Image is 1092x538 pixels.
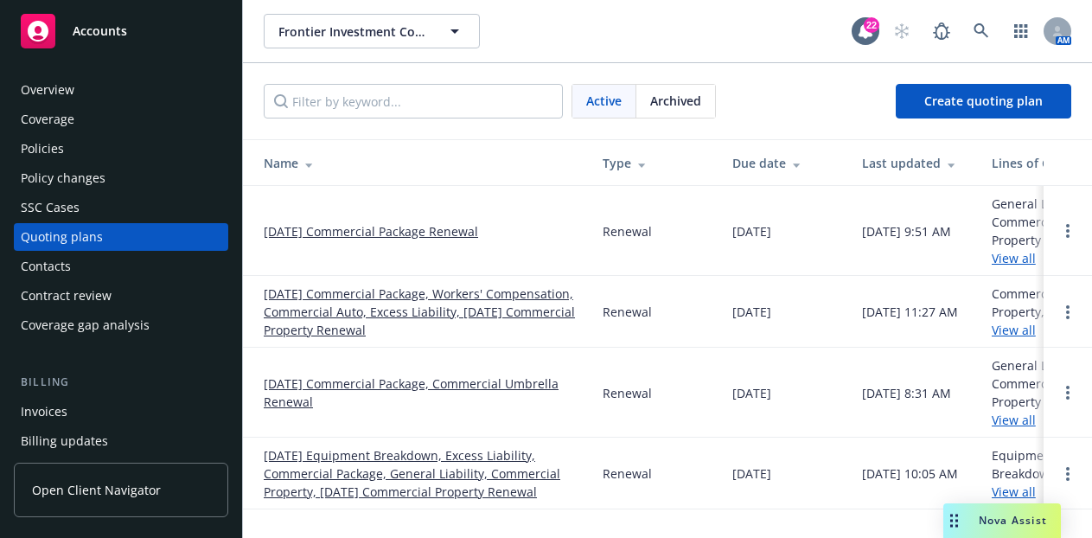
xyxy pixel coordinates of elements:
a: Start snowing [884,14,919,48]
a: SSC Cases [14,194,228,221]
a: [DATE] Equipment Breakdown, Excess Liability, Commercial Package, General Liability, Commercial P... [264,446,575,501]
div: [DATE] [732,222,771,240]
div: 22 [864,17,879,33]
div: [DATE] 8:31 AM [862,384,951,402]
button: Frontier Investment Corporation [264,14,480,48]
div: Quoting plans [21,223,103,251]
div: [DATE] 10:05 AM [862,464,958,483]
div: Renewal [603,222,652,240]
a: Invoices [14,398,228,426]
div: [DATE] 11:27 AM [862,303,958,321]
div: [DATE] [732,384,771,402]
span: Nova Assist [979,513,1047,528]
a: Overview [14,76,228,104]
div: SSC Cases [21,194,80,221]
div: Coverage [21,106,74,133]
div: Contract review [21,282,112,310]
a: [DATE] Commercial Package, Workers' Compensation, Commercial Auto, Excess Liability, [DATE] Comme... [264,285,575,339]
a: Accounts [14,7,228,55]
div: Name [264,154,575,172]
a: [DATE] Commercial Package Renewal [264,222,478,240]
div: Policy changes [21,164,105,192]
a: Contacts [14,253,228,280]
span: Frontier Investment Corporation [278,22,428,41]
div: Contacts [21,253,71,280]
a: Coverage gap analysis [14,311,228,339]
div: [DATE] 9:51 AM [862,222,951,240]
a: Open options [1057,221,1078,241]
a: Create quoting plan [896,84,1071,118]
a: View all [992,250,1036,266]
div: Overview [21,76,74,104]
div: Due date [732,154,834,172]
a: Policy changes [14,164,228,192]
div: Last updated [862,154,964,172]
a: Switch app [1004,14,1038,48]
div: Drag to move [943,503,965,538]
a: Billing updates [14,427,228,455]
a: View all [992,412,1036,428]
a: Open options [1057,302,1078,323]
div: Policies [21,135,64,163]
a: Search [964,14,999,48]
a: Open options [1057,464,1078,484]
div: Billing [14,374,228,391]
div: Coverage gap analysis [21,311,150,339]
a: [DATE] Commercial Package, Commercial Umbrella Renewal [264,375,575,411]
a: Report a Bug [924,14,959,48]
span: Create quoting plan [924,93,1043,109]
a: View all [992,484,1036,500]
div: Billing updates [21,427,108,455]
div: Invoices [21,398,67,426]
div: Type [603,154,705,172]
span: Archived [650,92,701,110]
div: Renewal [603,464,652,483]
div: Renewal [603,303,652,321]
a: View all [992,322,1036,338]
a: Open options [1057,382,1078,403]
div: Renewal [603,384,652,402]
a: Quoting plans [14,223,228,251]
a: Coverage [14,106,228,133]
div: [DATE] [732,303,771,321]
span: Open Client Navigator [32,481,161,499]
span: Active [586,92,622,110]
button: Nova Assist [943,503,1061,538]
a: Policies [14,135,228,163]
div: [DATE] [732,464,771,483]
span: Accounts [73,24,127,38]
input: Filter by keyword... [264,84,563,118]
a: Contract review [14,282,228,310]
